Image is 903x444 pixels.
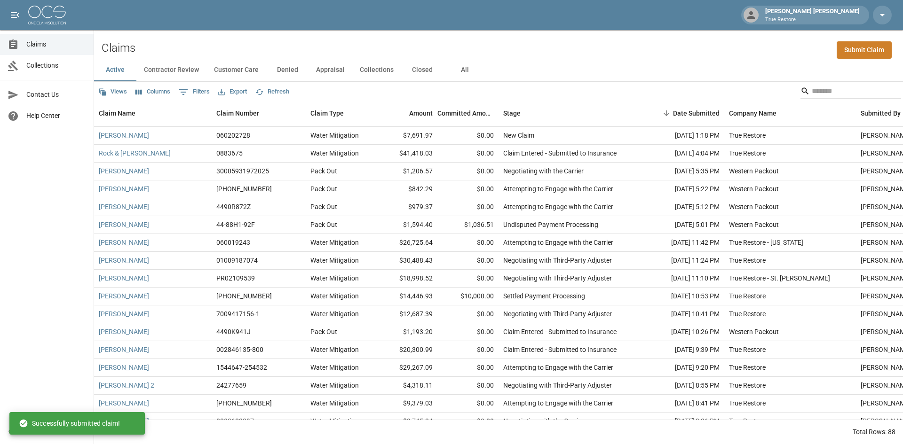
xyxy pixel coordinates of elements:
div: Negotiating with the Carrier [503,416,584,426]
div: Attempting to Engage with the Carrier [503,202,613,211]
div: Western Packout [729,166,779,176]
div: Claim Entered - Submitted to Insurance [503,345,617,354]
div: $0.00 [437,252,499,270]
div: 01-009-184414 [216,398,272,408]
a: Submit Claim [837,41,892,59]
div: $0.00 [437,413,499,430]
div: [DATE] 5:35 PM [640,163,724,180]
div: Claim Name [99,100,135,126]
div: Stage [503,100,521,126]
div: $1,036.51 [437,216,499,234]
span: Contact Us [26,90,86,100]
div: Pack Out [310,202,337,211]
div: [DATE] 9:39 PM [640,341,724,359]
div: Search [800,84,901,101]
div: True Restore - St. George [729,273,830,283]
div: Undisputed Payment Processing [503,220,598,229]
a: [PERSON_NAME] [99,398,149,408]
div: Claim Number [216,100,259,126]
a: Rock & [PERSON_NAME] [99,148,171,158]
div: True Restore [729,381,766,390]
div: $41,418.03 [376,145,437,163]
div: Company Name [724,100,856,126]
a: [PERSON_NAME] [99,166,149,176]
button: Active [94,59,136,81]
div: $1,594.40 [376,216,437,234]
div: Committed Amount [437,100,499,126]
h2: Claims [102,41,135,55]
div: 060202728 [216,131,250,140]
div: Claim Number [212,100,306,126]
div: $7,691.97 [376,127,437,145]
div: $0.00 [437,163,499,180]
a: [PERSON_NAME] [99,131,149,140]
div: Negotiating with Third-Party Adjuster [503,381,612,390]
div: True Restore [729,291,766,301]
div: Western Packout [729,327,779,336]
div: $0.00 [437,127,499,145]
div: $12,687.39 [376,305,437,323]
div: $0.00 [437,234,499,252]
button: Customer Care [206,59,266,81]
button: Denied [266,59,309,81]
a: [PERSON_NAME] [99,220,149,229]
div: Committed Amount [437,100,494,126]
div: Water Mitigation [310,273,359,283]
button: All [444,59,486,81]
div: [DATE] 4:04 PM [640,145,724,163]
div: Total Rows: 88 [853,427,895,436]
div: [DATE] 8:26 PM [640,413,724,430]
div: $20,300.99 [376,341,437,359]
div: $29,267.09 [376,359,437,377]
div: New Claim [503,131,534,140]
div: Company Name [729,100,776,126]
div: Western Packout [729,220,779,229]
div: Submitted By [861,100,901,126]
div: $0.00 [437,377,499,395]
button: Closed [401,59,444,81]
div: Western Packout [729,202,779,211]
span: Help Center [26,111,86,121]
img: ocs-logo-white-transparent.png [28,6,66,24]
div: Water Mitigation [310,363,359,372]
div: $9,379.03 [376,395,437,413]
div: [DATE] 10:53 PM [640,288,724,305]
a: [PERSON_NAME] [99,363,149,372]
div: $1,193.20 [376,323,437,341]
div: Claim Name [94,100,212,126]
a: [PERSON_NAME] [99,256,149,265]
div: $14,446.93 [376,288,437,305]
div: Water Mitigation [310,398,359,408]
span: Claims [26,39,86,49]
div: Negotiating with Third-Party Adjuster [503,309,612,319]
div: $979.37 [376,198,437,216]
div: [DATE] 11:42 PM [640,234,724,252]
div: True Restore [729,345,766,354]
div: Negotiating with Third-Party Adjuster [503,256,612,265]
div: 0883675 [216,148,243,158]
div: True Restore [729,398,766,408]
div: $0.00 [437,359,499,377]
div: Pack Out [310,220,337,229]
div: Attempting to Engage with the Carrier [503,238,613,247]
div: $0.00 [437,270,499,288]
div: [PERSON_NAME] [PERSON_NAME] [761,7,863,23]
div: [DATE] 1:18 PM [640,127,724,145]
div: [DATE] 5:12 PM [640,198,724,216]
button: Collections [352,59,401,81]
div: Water Mitigation [310,291,359,301]
div: $0.00 [437,180,499,198]
div: 060019243 [216,238,250,247]
div: [DATE] 11:10 PM [640,270,724,288]
div: © 2025 One Claim Solution [8,427,85,436]
button: open drawer [6,6,24,24]
div: Water Mitigation [310,309,359,319]
div: Attempting to Engage with the Carrier [503,398,613,408]
div: Pack Out [310,184,337,194]
div: True Restore [729,148,766,158]
div: [DATE] 10:41 PM [640,305,724,323]
div: 0803682897 [216,416,254,426]
a: [PERSON_NAME] [99,184,149,194]
div: Pack Out [310,327,337,336]
button: Select columns [133,85,173,99]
